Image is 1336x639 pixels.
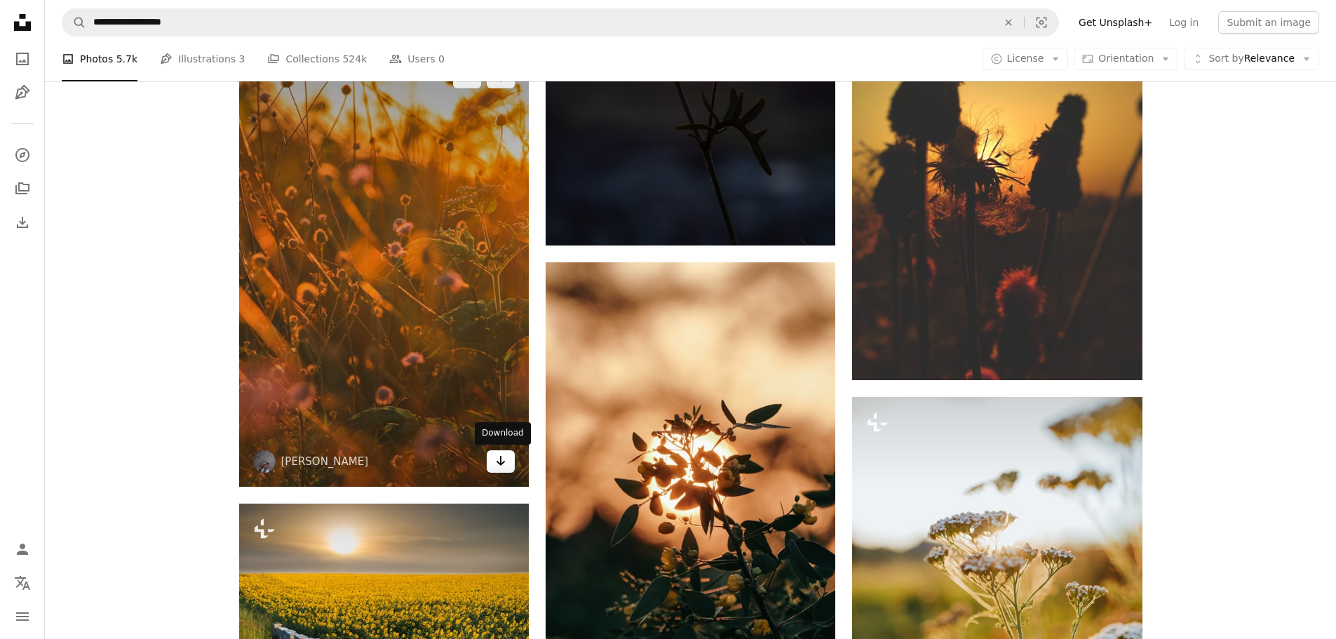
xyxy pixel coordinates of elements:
[438,51,445,67] span: 0
[983,48,1069,70] button: License
[239,263,529,276] a: A field of grass with the sun setting in the background
[281,455,369,469] a: [PERSON_NAME]
[1007,53,1044,64] span: License
[267,36,367,81] a: Collections 524k
[239,52,529,487] img: A field of grass with the sun setting in the background
[239,51,245,67] span: 3
[852,607,1142,620] a: a close up of a flower in a field
[253,450,276,473] img: Go to Khristina Sergeychik's profile
[8,8,36,39] a: Home — Unsplash
[852,180,1142,193] a: the sun is setting over a field of wildflowers
[62,8,1059,36] form: Find visuals sitewide
[546,473,835,485] a: the sun is shining through the leaves of a tree
[1218,11,1319,34] button: Submit an image
[1208,52,1295,66] span: Relevance
[8,175,36,203] a: Collections
[1098,53,1154,64] span: Orientation
[342,51,367,67] span: 524k
[487,450,515,473] a: Download
[160,36,245,81] a: Illustrations 3
[8,603,36,631] button: Menu
[475,422,531,445] div: Download
[1025,9,1058,36] button: Visual search
[993,9,1024,36] button: Clear
[1208,53,1243,64] span: Sort by
[8,141,36,169] a: Explore
[239,593,529,606] a: beauty sunset over sunflowers field
[62,9,86,36] button: Search Unsplash
[8,208,36,236] a: Download History
[1074,48,1178,70] button: Orientation
[1070,11,1161,34] a: Get Unsplash+
[1161,11,1207,34] a: Log in
[8,535,36,563] a: Log in / Sign up
[1184,48,1319,70] button: Sort byRelevance
[8,45,36,73] a: Photos
[389,36,445,81] a: Users 0
[8,569,36,597] button: Language
[8,79,36,107] a: Illustrations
